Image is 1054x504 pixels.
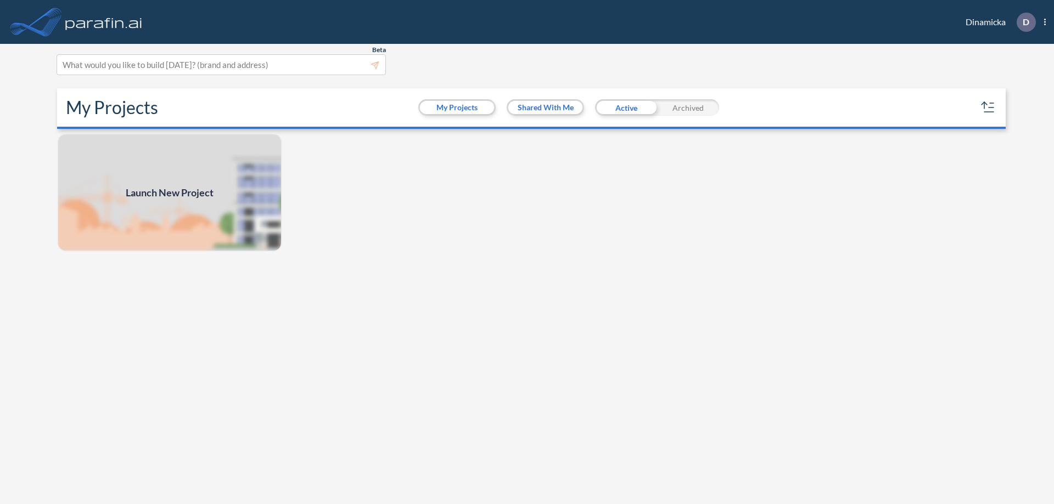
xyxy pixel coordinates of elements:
[57,133,282,252] a: Launch New Project
[979,99,997,116] button: sort
[508,101,582,114] button: Shared With Me
[63,11,144,33] img: logo
[66,97,158,118] h2: My Projects
[126,185,214,200] span: Launch New Project
[420,101,494,114] button: My Projects
[372,46,386,54] span: Beta
[949,13,1046,32] div: Dinamicka
[657,99,719,116] div: Archived
[57,133,282,252] img: add
[595,99,657,116] div: Active
[1023,17,1029,27] p: D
